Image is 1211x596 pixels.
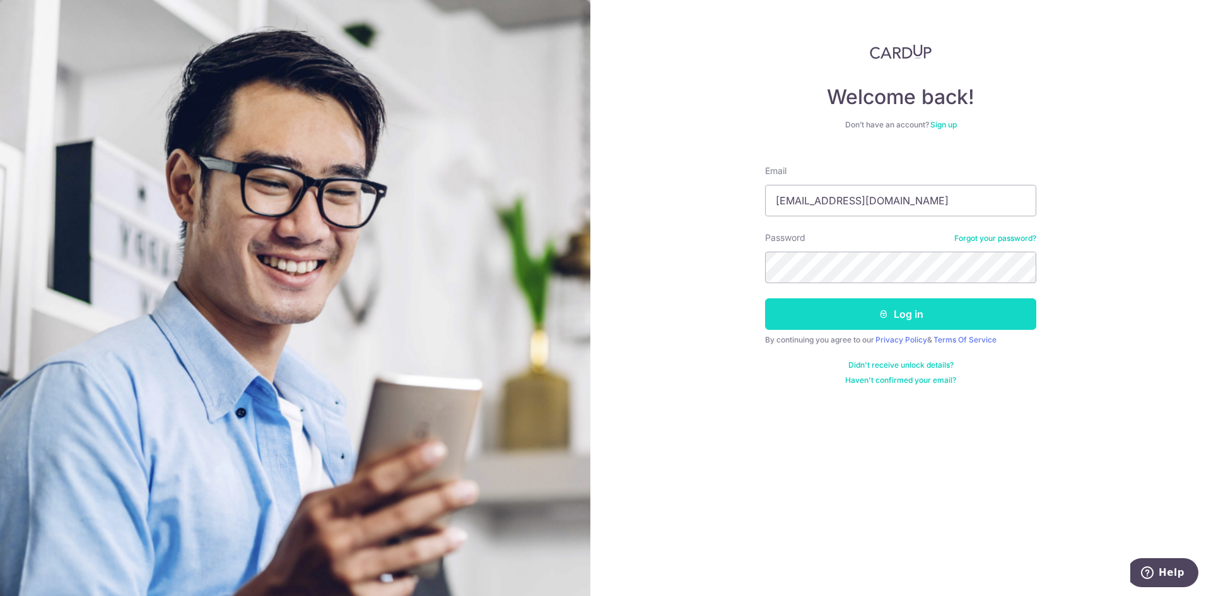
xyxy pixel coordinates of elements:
[765,120,1036,130] div: Don’t have an account?
[765,165,787,177] label: Email
[765,85,1036,110] h4: Welcome back!
[933,335,997,344] a: Terms Of Service
[848,360,954,370] a: Didn't receive unlock details?
[930,120,957,129] a: Sign up
[1130,558,1198,590] iframe: Opens a widget where you can find more information
[954,233,1036,243] a: Forgot your password?
[765,185,1036,216] input: Enter your Email
[765,231,805,244] label: Password
[845,375,956,385] a: Haven't confirmed your email?
[875,335,927,344] a: Privacy Policy
[765,335,1036,345] div: By continuing you agree to our &
[870,44,932,59] img: CardUp Logo
[765,298,1036,330] button: Log in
